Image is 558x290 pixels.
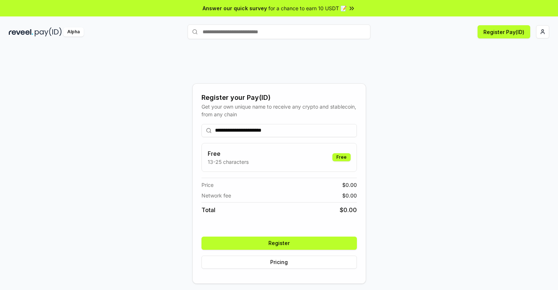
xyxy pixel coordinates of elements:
[340,206,357,214] span: $ 0.00
[201,181,214,189] span: Price
[208,149,249,158] h3: Free
[201,93,357,103] div: Register your Pay(ID)
[63,27,84,37] div: Alpha
[201,206,215,214] span: Total
[201,103,357,118] div: Get your own unique name to receive any crypto and stablecoin, from any chain
[201,192,231,199] span: Network fee
[478,25,530,38] button: Register Pay(ID)
[342,181,357,189] span: $ 0.00
[203,4,267,12] span: Answer our quick survey
[268,4,347,12] span: for a chance to earn 10 USDT 📝
[208,158,249,166] p: 13-25 characters
[201,256,357,269] button: Pricing
[342,192,357,199] span: $ 0.00
[332,153,351,161] div: Free
[35,27,62,37] img: pay_id
[201,237,357,250] button: Register
[9,27,33,37] img: reveel_dark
